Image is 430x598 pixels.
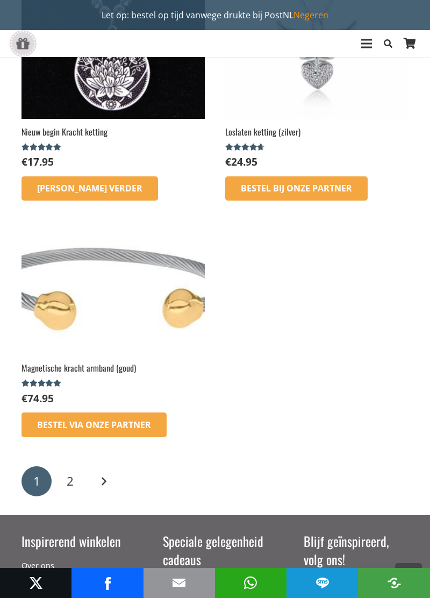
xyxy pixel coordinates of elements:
[354,30,379,57] a: Menu
[286,568,358,598] div: Share to SMS
[21,154,27,169] span: €
[225,143,262,152] span: Gewaardeerd uit 5
[383,572,405,594] a: Share to More Options
[71,568,143,598] li: Facebook
[293,9,328,21] a: Negeren
[286,568,358,598] li: SMS
[215,568,286,598] li: WhatsApp
[89,466,119,496] a: Volgende
[225,126,408,138] h2: Loslaten ketting (zilver)
[225,176,368,201] a: Bestel bij onze Partner
[225,154,231,169] span: €
[168,572,190,594] a: Mail to Email This
[9,30,37,57] a: gift-box-icon-grey-inspirerendwinkelen
[21,143,63,152] div: Gewaardeerd 5.00 uit 5
[71,568,143,598] div: Share to Facebook
[21,222,205,355] img: kado Energie Armband met magneet cadeau therapie pijn sieraad gouden zilveren armband kopen
[358,568,429,598] li: More Options
[67,473,74,489] span: 2
[25,572,47,594] a: Post to X (Twitter)
[240,572,261,594] a: Share to WhatsApp
[33,473,40,489] span: 1
[21,379,63,388] div: Gewaardeerd 5.00 uit 5
[379,30,398,57] a: Zoeken
[21,412,167,437] a: Bestel via onze partner
[398,30,421,57] a: Winkelwagen
[312,572,333,594] a: Share to SMS
[215,568,286,598] div: Share to WhatsApp
[144,568,215,598] li: Email This
[21,391,54,405] bdi: 74.95
[21,154,54,169] bdi: 17.95
[21,143,63,152] span: Gewaardeerd uit 5
[225,154,257,169] bdi: 24.95
[55,466,85,496] a: Pagina 2
[21,465,408,498] nav: Berichten paginering
[21,560,54,571] a: Over ons
[21,176,158,201] a: Lees meer over “Nieuw begin Kracht ketting”
[21,532,126,551] h3: Inspirerend winkelen
[21,362,205,374] h2: Magnetische kracht armband (goud)
[97,572,118,594] a: Share to Facebook
[304,532,408,568] h3: Blijf geïnspireerd, volg ons!
[21,391,27,405] span: €
[358,568,429,598] div: Share to More Options
[21,222,205,406] a: Magnetische kracht armband (goud)Gewaardeerd 5.00 uit 5 €74.95
[395,563,422,590] a: Terug naar top
[163,532,268,568] h3: Speciale gelegenheid cadeaus
[225,143,267,152] div: Gewaardeerd 4.50 uit 5
[144,568,215,598] div: Mail to Email This
[21,126,205,138] h2: Nieuw begin Kracht ketting
[21,466,52,496] span: Pagina 1
[21,379,63,388] span: Gewaardeerd uit 5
